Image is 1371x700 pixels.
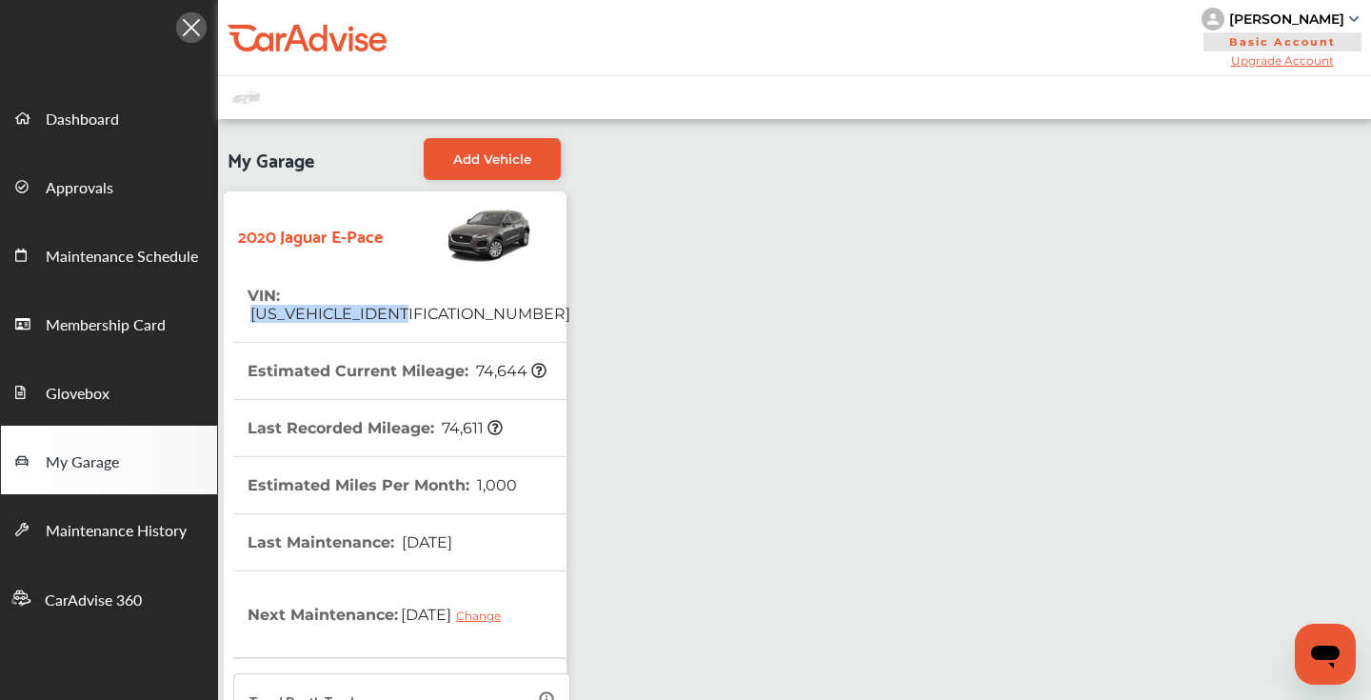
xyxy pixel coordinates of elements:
span: [DATE] [399,533,452,551]
th: Estimated Miles Per Month : [248,457,517,513]
div: [PERSON_NAME] [1229,10,1344,28]
span: Maintenance History [46,519,187,544]
a: Membership Card [1,289,217,357]
a: Approvals [1,151,217,220]
a: Maintenance History [1,494,217,563]
span: 74,611 [439,419,503,437]
span: [DATE] [398,590,515,638]
img: sCxJUJ+qAmfqhQGDUl18vwLg4ZYJ6CxN7XmbOMBAAAAAElFTkSuQmCC [1349,16,1359,22]
div: Change [456,609,510,623]
th: Estimated Current Mileage : [248,343,546,399]
span: Membership Card [46,313,166,338]
iframe: Button to launch messaging window [1295,624,1356,685]
img: Icon.5fd9dcc7.svg [176,12,207,43]
span: Approvals [46,176,113,201]
img: Vehicle [383,201,533,268]
span: Dashboard [46,108,119,132]
strong: 2020 Jaguar E-Pace [238,220,383,250]
span: Maintenance Schedule [46,245,198,270]
img: knH8PDtVvWoAbQRylUukY18CTiRevjo20fAtgn5MLBQj4uumYvk2MzTtcAIzfGAtb1XOLVMAvhLuqoNAbL4reqehy0jehNKdM... [1202,8,1224,30]
th: VIN : [248,268,570,342]
span: 74,644 [473,362,546,380]
a: Maintenance Schedule [1,220,217,289]
a: Add Vehicle [424,138,561,180]
th: Last Recorded Mileage : [248,400,503,456]
span: Add Vehicle [453,151,531,167]
span: Basic Account [1203,32,1361,51]
th: Last Maintenance : [248,514,452,570]
span: [US_VEHICLE_IDENTIFICATION_NUMBER] [248,305,570,323]
span: My Garage [46,450,119,475]
a: Dashboard [1,83,217,151]
a: Glovebox [1,357,217,426]
span: My Garage [228,138,314,180]
span: Upgrade Account [1202,53,1363,68]
img: placeholder_car.fcab19be.svg [232,86,261,110]
span: 1,000 [474,476,517,494]
span: Glovebox [46,382,109,407]
span: CarAdvise 360 [45,589,142,613]
th: Next Maintenance : [248,571,515,657]
a: My Garage [1,426,217,494]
